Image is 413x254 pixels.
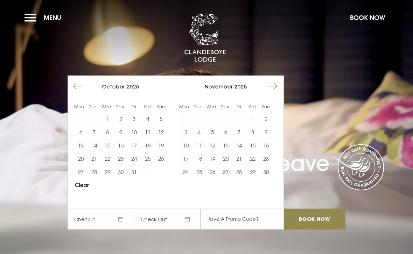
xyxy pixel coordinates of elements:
button: 16 [259,139,273,152]
button: 28 [232,165,246,179]
td: Choose Friday, October 31, 2025 as your start date. [127,165,141,179]
span: Menu [44,14,61,22]
button: 25 [141,152,154,165]
td: Choose Tuesday, October 28, 2025 as your start date. [87,165,101,179]
button: Menu [24,10,65,25]
button: 19 [206,152,219,165]
td: Choose Friday, October 10, 2025 as your start date. [127,125,141,139]
button: 31 [127,165,141,179]
td: Choose Tuesday, November 25, 2025 as your start date. [192,165,206,179]
td: Choose Sunday, November 23, 2025 as your start date. [259,152,273,165]
button: 27 [219,165,232,179]
td: Choose Tuesday, November 4, 2025 as your start date. [192,125,206,139]
td: Choose Tuesday, October 14, 2025 as your start date. [87,139,101,152]
td: Choose Wednesday, November 26, 2025 as your start date. [206,165,219,179]
button: 10 [179,139,192,152]
span: Check Out [134,209,201,230]
td: Choose Monday, November 3, 2025 as your start date. [179,125,192,139]
button: 16 [114,139,127,152]
button: 2 [259,112,273,125]
td: Choose Sunday, November 16, 2025 as your start date. [259,139,273,152]
td: Choose Sunday, October 5, 2025 as your start date. [154,112,168,125]
button: 6 [219,125,232,139]
button: 12 [154,125,168,139]
button: 28 [87,165,101,179]
button: 17 [179,152,192,165]
span: October [102,84,125,89]
td: Choose Monday, October 6, 2025 as your start date. [74,125,87,139]
td: Choose Wednesday, November 19, 2025 as your start date. [206,152,219,165]
button: 7 [232,125,246,139]
button: 5 [154,112,168,125]
td: Choose Saturday, November 22, 2025 as your start date. [246,152,259,165]
td: Choose Sunday, October 12, 2025 as your start date. [154,125,168,139]
span: November [205,84,233,89]
td: Choose Sunday, October 19, 2025 as your start date. [154,139,168,152]
button: 13 [219,139,232,152]
button: 2 [114,112,127,125]
button: 7 [87,125,101,139]
button: 18 [192,152,206,165]
span: 2025 [234,84,247,89]
span: 2025 [127,84,139,89]
button: Clear [75,182,89,188]
td: Choose Monday, October 20, 2025 as your start date. [74,152,87,165]
td: Choose Tuesday, November 18, 2025 as your start date. [192,152,206,165]
button: 11 [141,125,154,139]
button: 14 [232,139,246,152]
td: Choose Saturday, November 29, 2025 as your start date. [246,165,259,179]
button: 9 [259,125,273,139]
button: 5 [206,125,219,139]
td: Choose Thursday, October 2, 2025 as your start date. [114,112,127,125]
button: 23 [259,152,273,165]
td: Choose Thursday, October 30, 2025 as your start date. [114,165,127,179]
td: Choose Tuesday, October 21, 2025 as your start date. [87,152,101,165]
td: Choose Friday, November 7, 2025 as your start date. [232,125,246,139]
td: Choose Sunday, November 2, 2025 as your start date. [259,112,273,125]
td: Choose Thursday, November 27, 2025 as your start date. [219,165,232,179]
button: 10 [127,125,141,139]
button: 11 [192,139,206,152]
button: 30 [259,165,273,179]
span: Check In [68,209,134,230]
button: 21 [87,152,101,165]
td: Choose Thursday, October 9, 2025 as your start date. [114,125,127,139]
button: 15 [101,139,114,152]
td: Choose Thursday, October 16, 2025 as your start date. [114,139,127,152]
td: Choose Saturday, October 11, 2025 as your start date. [141,125,154,139]
button: 15 [246,139,259,152]
td: Choose Saturday, October 4, 2025 as your start date. [141,112,154,125]
td: Choose Friday, November 28, 2025 as your start date. [232,165,246,179]
button: 14 [87,139,101,152]
td: Choose Thursday, October 23, 2025 as your start date. [114,152,127,165]
td: Choose Thursday, November 13, 2025 as your start date. [219,139,232,152]
button: 3 [127,112,141,125]
button: Move backward to switch to the previous month. [71,80,84,93]
button: 22 [101,152,114,165]
td: Choose Saturday, November 8, 2025 as your start date. [246,125,259,139]
button: 1 [246,112,259,125]
img: Clandeboye Lodge [184,14,226,63]
button: 30 [114,165,127,179]
td: Choose Wednesday, October 29, 2025 as your start date. [101,165,114,179]
button: 19 [154,139,168,152]
td: Choose Monday, October 27, 2025 as your start date. [74,165,87,179]
td: Choose Wednesday, October 8, 2025 as your start date. [101,125,114,139]
button: 6 [74,125,87,139]
button: 25 [192,165,206,179]
button: 8 [101,125,114,139]
button: 26 [154,152,168,165]
button: 12 [206,139,219,152]
td: Choose Wednesday, October 22, 2025 as your start date. [101,152,114,165]
td: Choose Monday, October 13, 2025 as your start date. [74,139,87,152]
td: Choose Friday, November 14, 2025 as your start date. [232,139,246,152]
button: 18 [141,139,154,152]
button: 24 [179,165,192,179]
td: Choose Saturday, October 25, 2025 as your start date. [141,152,154,165]
button: 20 [219,152,232,165]
button: 4 [192,125,206,139]
button: Book Now [346,10,388,25]
td: Choose Thursday, November 20, 2025 as your start date. [219,152,232,165]
button: 29 [246,165,259,179]
td: Choose Thursday, November 6, 2025 as your start date. [219,125,232,139]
